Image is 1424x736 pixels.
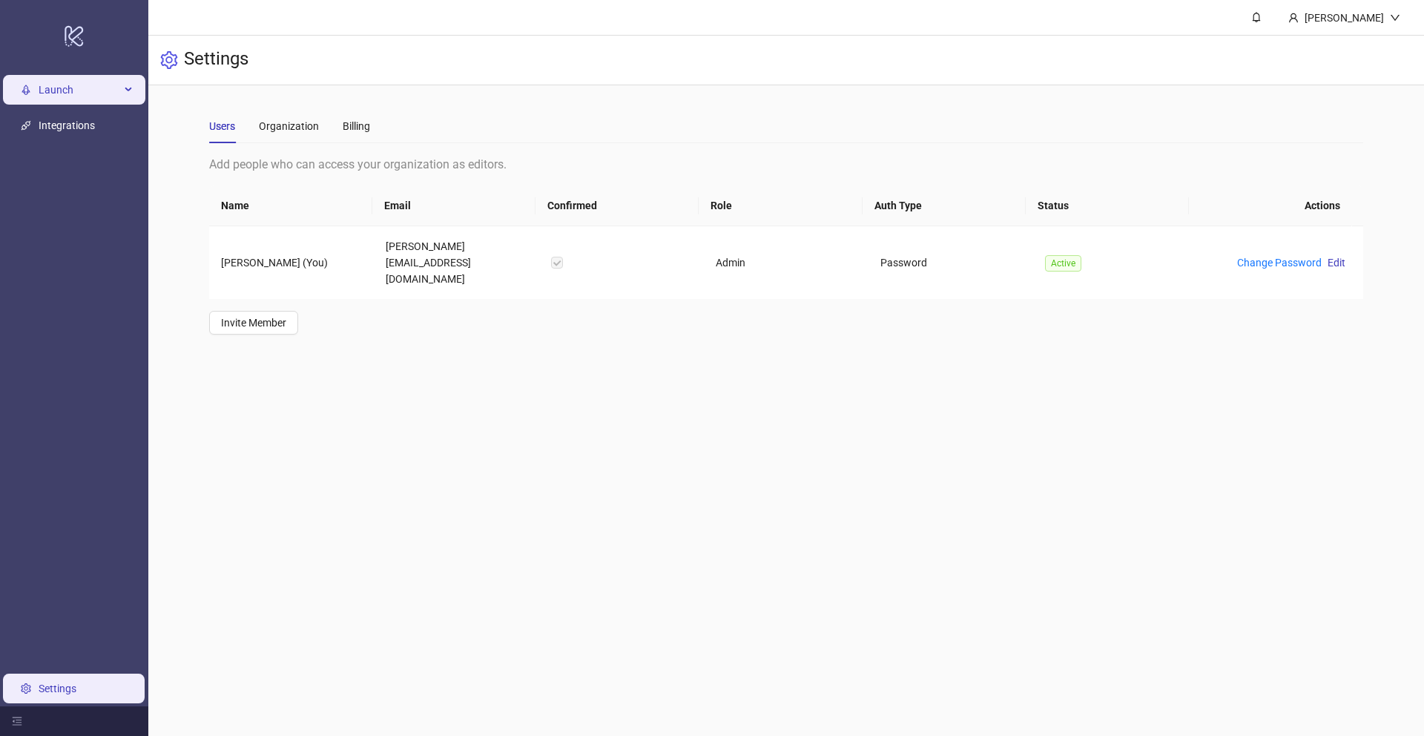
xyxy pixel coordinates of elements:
[1288,13,1299,23] span: user
[39,683,76,694] a: Settings
[704,226,868,299] td: Admin
[209,118,235,134] div: Users
[1322,254,1351,272] button: Edit
[209,311,298,335] button: Invite Member
[699,185,862,226] th: Role
[535,185,699,226] th: Confirmed
[21,85,31,95] span: rocket
[1390,13,1400,23] span: down
[343,118,370,134] div: Billing
[1237,257,1322,269] a: Change Password
[1251,12,1262,22] span: bell
[863,185,1026,226] th: Auth Type
[374,226,538,299] td: [PERSON_NAME][EMAIL_ADDRESS][DOMAIN_NAME]
[259,118,319,134] div: Organization
[209,155,1363,174] div: Add people who can access your organization as editors.
[184,47,248,73] h3: Settings
[1328,257,1345,269] span: Edit
[39,119,95,131] a: Integrations
[160,51,178,69] span: setting
[39,75,120,105] span: Launch
[868,226,1033,299] td: Password
[221,317,286,329] span: Invite Member
[1045,255,1081,272] span: Active
[12,716,22,726] span: menu-fold
[1189,185,1352,226] th: Actions
[1299,10,1390,26] div: [PERSON_NAME]
[1026,185,1189,226] th: Status
[209,226,374,299] td: [PERSON_NAME] (You)
[372,185,535,226] th: Email
[209,185,372,226] th: Name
